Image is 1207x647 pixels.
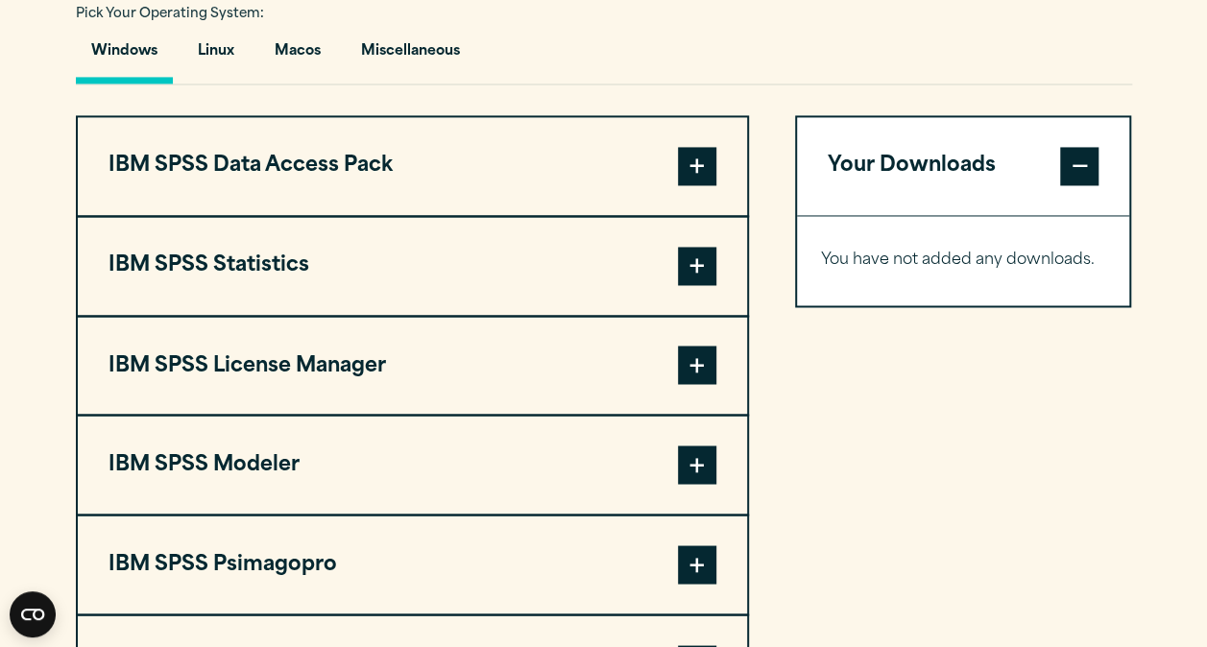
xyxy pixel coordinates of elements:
[182,29,250,84] button: Linux
[78,317,747,415] button: IBM SPSS License Manager
[78,515,747,613] button: IBM SPSS Psimagopro
[76,29,173,84] button: Windows
[78,416,747,514] button: IBM SPSS Modeler
[821,247,1106,275] p: You have not added any downloads.
[78,217,747,315] button: IBM SPSS Statistics
[797,215,1130,305] div: Your Downloads
[10,591,56,637] button: Open CMP widget
[259,29,336,84] button: Macos
[346,29,475,84] button: Miscellaneous
[797,117,1130,215] button: Your Downloads
[76,8,264,20] span: Pick Your Operating System:
[78,117,747,215] button: IBM SPSS Data Access Pack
